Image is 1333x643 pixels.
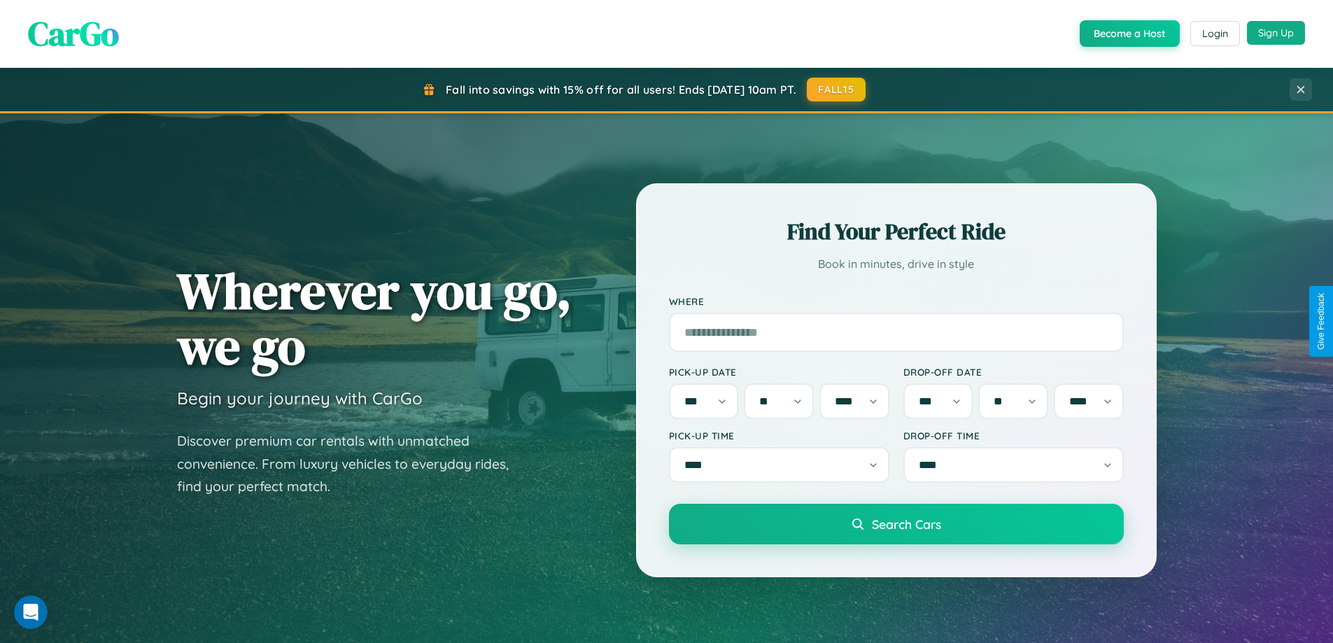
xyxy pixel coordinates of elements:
label: Drop-off Date [903,366,1124,378]
button: Login [1190,21,1240,46]
label: Where [669,295,1124,307]
button: Sign Up [1247,21,1305,45]
span: Fall into savings with 15% off for all users! Ends [DATE] 10am PT. [446,83,796,97]
h2: Find Your Perfect Ride [669,216,1124,247]
button: FALL15 [807,78,866,101]
button: Search Cars [669,504,1124,544]
p: Book in minutes, drive in style [669,254,1124,274]
p: Discover premium car rentals with unmatched convenience. From luxury vehicles to everyday rides, ... [177,430,527,498]
label: Pick-up Date [669,366,889,378]
label: Drop-off Time [903,430,1124,441]
label: Pick-up Time [669,430,889,441]
span: CarGo [28,10,119,57]
h3: Begin your journey with CarGo [177,388,423,409]
span: Search Cars [872,516,941,532]
h1: Wherever you go, we go [177,263,572,374]
button: Become a Host [1080,20,1180,47]
div: Give Feedback [1316,293,1326,350]
iframe: Intercom live chat [14,595,48,629]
